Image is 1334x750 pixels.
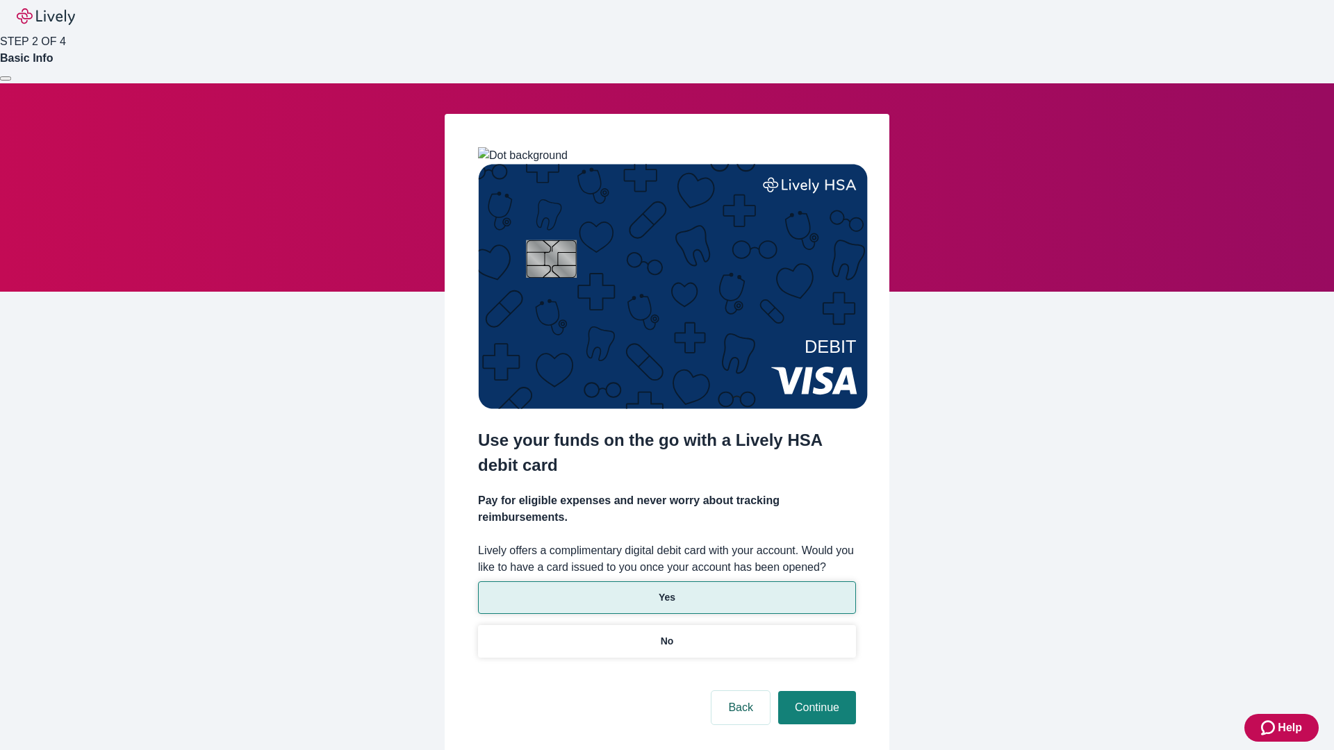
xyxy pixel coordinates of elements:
[478,164,868,409] img: Debit card
[478,542,856,576] label: Lively offers a complimentary digital debit card with your account. Would you like to have a card...
[1261,719,1278,736] svg: Zendesk support icon
[661,634,674,649] p: No
[659,590,675,605] p: Yes
[711,691,770,724] button: Back
[478,428,856,478] h2: Use your funds on the go with a Lively HSA debit card
[1244,714,1319,742] button: Zendesk support iconHelp
[1278,719,1302,736] span: Help
[778,691,856,724] button: Continue
[17,8,75,25] img: Lively
[478,492,856,526] h4: Pay for eligible expenses and never worry about tracking reimbursements.
[478,625,856,658] button: No
[478,581,856,614] button: Yes
[478,147,568,164] img: Dot background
